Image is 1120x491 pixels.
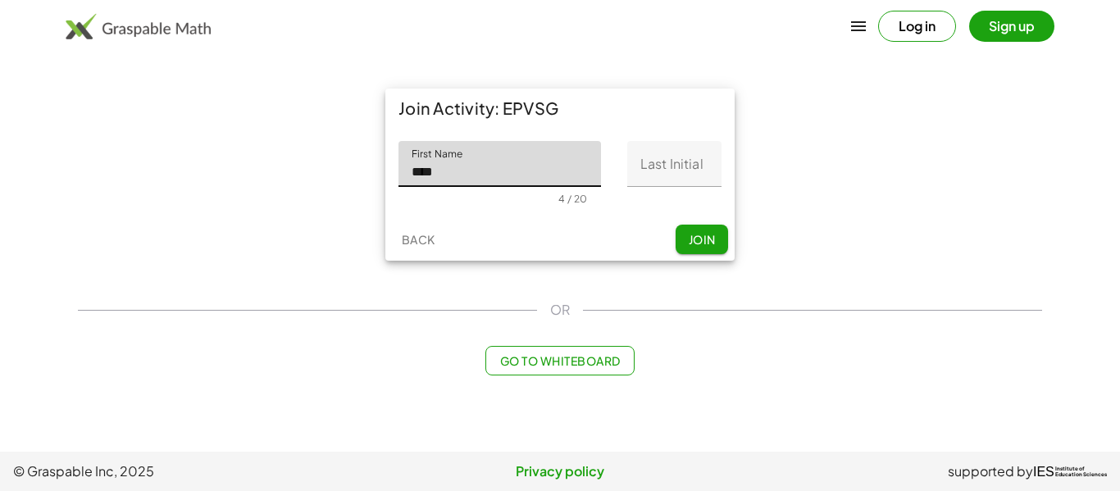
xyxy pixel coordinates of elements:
[948,461,1033,481] span: supported by
[688,232,715,247] span: Join
[392,225,444,254] button: Back
[499,353,620,368] span: Go to Whiteboard
[558,193,587,205] div: 4 / 20
[1033,461,1107,481] a: IESInstitute ofEducation Sciences
[1055,466,1107,478] span: Institute of Education Sciences
[969,11,1054,42] button: Sign up
[485,346,634,375] button: Go to Whiteboard
[378,461,743,481] a: Privacy policy
[401,232,435,247] span: Back
[550,300,570,320] span: OR
[1033,464,1054,480] span: IES
[676,225,728,254] button: Join
[13,461,378,481] span: © Graspable Inc, 2025
[385,89,735,128] div: Join Activity: EPVSG
[878,11,956,42] button: Log in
